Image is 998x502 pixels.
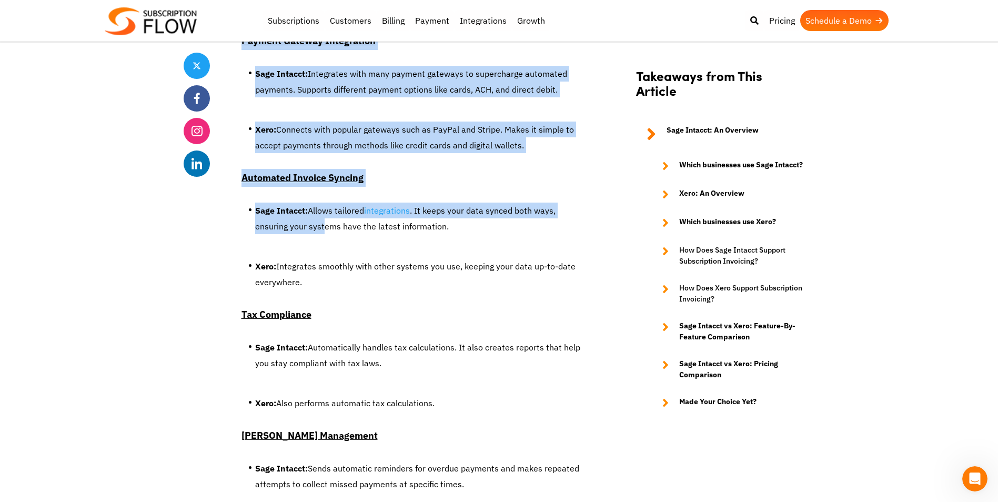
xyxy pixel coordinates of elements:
[636,125,804,144] a: Sage Intacct: An Overview
[241,308,311,320] strong: Tax Compliance
[679,320,804,343] strong: Sage Intacct vs Xero: Feature-By-Feature Comparison
[255,205,308,216] strong: Sage Intacct:
[255,261,276,272] strong: Xero:
[255,258,589,296] li: Integrates smoothly with other systems you use, keeping your data up-to-date everywhere.
[255,203,589,240] li: Allows tailored . It keeps your data synced both ways, ensuring your systems have the latest info...
[679,396,757,409] strong: Made Your Choice Yet?
[255,122,589,159] li: Connects with popular gateways such as PayPal and Stripe. Makes it simple to accept payments thro...
[679,188,744,200] strong: Xero: An Overview
[255,463,308,474] strong: Sage Intacct:
[410,10,455,31] a: Payment
[652,216,804,229] a: Which businesses use Xero?
[377,10,410,31] a: Billing
[636,68,804,109] h2: Takeaways from This Article
[255,342,308,353] strong: Sage Intacct:
[764,10,800,31] a: Pricing
[263,10,325,31] a: Subscriptions
[241,172,364,184] u: Automated Invoice Syncing
[667,125,759,144] strong: Sage Intacct: An Overview
[255,339,589,377] li: Automatically handles tax calculations. It also creates reports that help you stay compliant with...
[255,398,276,408] strong: Xero:
[652,283,804,305] a: How Does Xero Support Subscription Invoicing?
[652,188,804,200] a: Xero: An Overview
[652,159,804,172] a: Which businesses use Sage Intacct?
[255,66,589,103] li: Integrates with many payment gateways to supercharge automated payments. Supports different payme...
[255,460,589,498] li: Sends automatic reminders for overdue payments and makes repeated attempts to collect missed paym...
[962,466,987,491] iframe: Intercom live chat
[255,124,276,135] strong: Xero:
[364,205,410,216] a: integrations
[652,245,804,267] a: How Does Sage Intacct Support Subscription Invoicing?
[105,7,197,35] img: Subscriptionflow
[679,358,804,380] strong: Sage Intacct vs Xero: Pricing Comparison
[679,216,776,229] strong: Which businesses use Xero?
[652,396,804,409] a: Made Your Choice Yet?
[255,68,308,79] strong: Sage Intacct:
[652,358,804,380] a: Sage Intacct vs Xero: Pricing Comparison
[512,10,550,31] a: Growth
[800,10,889,31] a: Schedule a Demo
[325,10,377,31] a: Customers
[255,395,589,416] li: Also performs automatic tax calculations.
[241,429,378,441] u: [PERSON_NAME] Management
[652,320,804,343] a: Sage Intacct vs Xero: Feature-By-Feature Comparison
[455,10,512,31] a: Integrations
[679,159,803,172] strong: Which businesses use Sage Intacct?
